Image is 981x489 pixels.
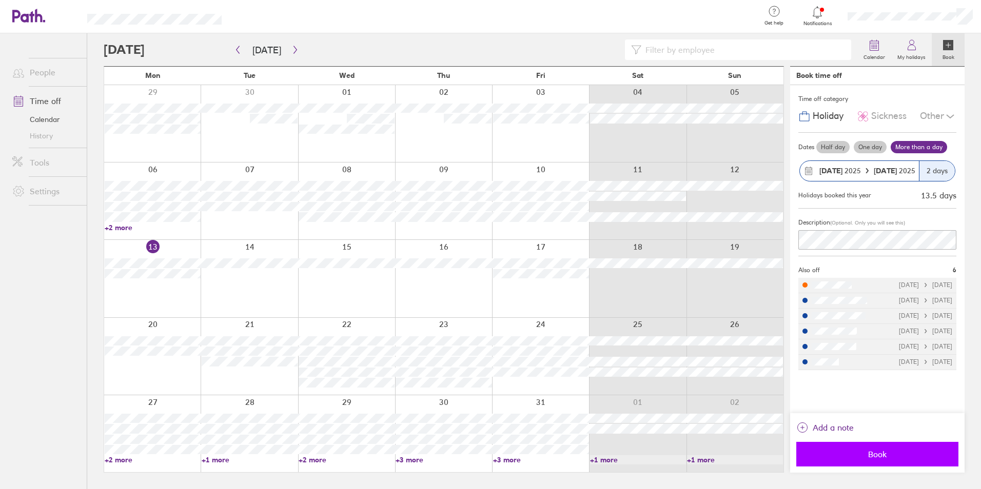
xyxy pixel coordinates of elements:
[798,218,830,226] span: Description
[830,219,905,226] span: (Optional. Only you will see this)
[899,312,952,319] div: [DATE] [DATE]
[396,455,492,464] a: +3 more
[919,161,955,181] div: 2 days
[857,33,891,66] a: Calendar
[798,144,814,151] span: Dates
[816,141,850,153] label: Half day
[953,267,956,274] span: 6
[796,419,854,436] button: Add a note
[798,192,871,199] div: Holidays booked this year
[819,167,861,175] span: 2025
[874,167,915,175] span: 2025
[796,71,842,79] div: Book time off
[4,111,87,128] a: Calendar
[244,71,256,79] span: Tue
[871,111,907,121] span: Sickness
[493,455,589,464] a: +3 more
[244,42,289,58] button: [DATE]
[4,91,87,111] a: Time off
[819,166,842,175] strong: [DATE]
[932,33,965,66] a: Book
[536,71,545,79] span: Fri
[854,141,887,153] label: One day
[891,51,932,60] label: My holidays
[202,455,298,464] a: +1 more
[813,419,854,436] span: Add a note
[899,281,952,289] div: [DATE] [DATE]
[757,20,791,26] span: Get help
[299,455,395,464] a: +2 more
[891,141,947,153] label: More than a day
[798,155,956,187] button: [DATE] 2025[DATE] 20252 days
[728,71,741,79] span: Sun
[803,450,951,459] span: Book
[4,128,87,144] a: History
[590,455,686,464] a: +1 more
[936,51,960,60] label: Book
[899,328,952,335] div: [DATE] [DATE]
[4,152,87,173] a: Tools
[4,62,87,83] a: People
[798,267,820,274] span: Also off
[899,343,952,350] div: [DATE] [DATE]
[857,51,891,60] label: Calendar
[437,71,450,79] span: Thu
[798,91,956,107] div: Time off category
[641,40,845,59] input: Filter by employee
[632,71,643,79] span: Sat
[796,442,958,466] button: Book
[687,455,783,464] a: +1 more
[874,166,899,175] strong: [DATE]
[891,33,932,66] a: My holidays
[4,181,87,201] a: Settings
[921,191,956,200] div: 13.5 days
[801,5,834,27] a: Notifications
[899,297,952,304] div: [DATE] [DATE]
[899,358,952,365] div: [DATE] [DATE]
[813,111,843,121] span: Holiday
[105,455,201,464] a: +2 more
[339,71,355,79] span: Wed
[801,21,834,27] span: Notifications
[920,107,956,126] div: Other
[145,71,161,79] span: Mon
[105,223,201,232] a: +2 more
